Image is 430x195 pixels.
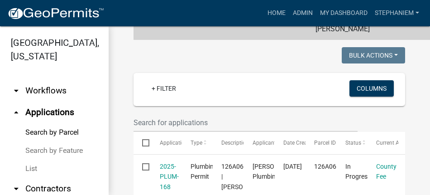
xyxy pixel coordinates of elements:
span: Applicant [253,140,276,146]
i: arrow_drop_up [11,107,22,118]
datatable-header-cell: Status [336,132,367,154]
span: Date Created [283,140,315,146]
span: Description [221,140,249,146]
datatable-header-cell: Type [182,132,213,154]
a: Admin [289,5,316,22]
span: Parcel ID [314,140,336,146]
datatable-header-cell: Current Activity [368,132,398,154]
button: Columns [349,80,394,97]
i: arrow_drop_down [11,183,22,194]
a: Home [264,5,289,22]
span: Status [345,140,361,146]
a: County Fee [376,163,397,180]
span: Current Activity [376,140,414,146]
datatable-header-cell: Date Created [275,132,306,154]
a: StephanieM [371,5,423,22]
datatable-header-cell: Parcel ID [306,132,336,154]
span: Plumbing Permit [191,163,217,180]
input: Search for applications [134,113,358,132]
button: Bulk Actions [342,47,405,63]
a: + Filter [144,80,183,97]
datatable-header-cell: Application Number [151,132,182,154]
i: arrow_drop_down [11,85,22,96]
datatable-header-cell: Description [213,132,244,154]
span: 08/20/2025 [283,163,302,170]
span: Type [191,140,202,146]
span: Application Number [160,140,209,146]
datatable-header-cell: Select [134,132,151,154]
datatable-header-cell: Applicant [244,132,274,154]
span: In Progress [345,163,371,180]
span: Harris Plumbing [253,163,301,180]
span: 126A069 [314,163,340,170]
a: My Dashboard [316,5,371,22]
